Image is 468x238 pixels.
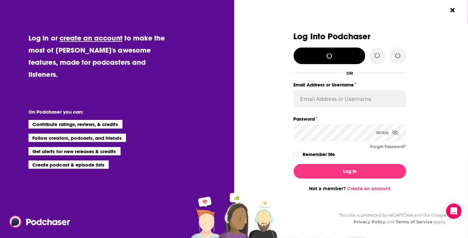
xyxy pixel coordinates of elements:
[370,145,406,149] button: Forgot Password?
[28,160,109,169] li: Create podcast & episode lists
[294,90,406,108] input: Email Address or Username
[28,109,156,115] li: On Podchaser you can:
[334,212,446,225] div: This site is protected by reCAPTCHA and the Google and apply.
[294,81,406,89] label: Email Address or Username
[347,186,391,191] a: Create an account
[354,219,386,224] a: Privacy Policy
[294,186,406,191] div: Not a member?
[28,134,126,142] li: Follow creators, podcasts, and friends
[396,219,432,224] a: Terms of Service
[377,124,399,141] div: Reveal
[9,216,66,228] a: Podchaser - Follow, Share and Rate Podcasts
[446,204,462,219] div: Open Intercom Messenger
[303,150,335,159] label: Remember Me
[294,164,406,179] button: Log In
[294,32,406,41] h3: Log Into Podchaser
[59,33,123,42] a: create an account
[447,4,459,16] button: Close Button
[9,216,71,228] img: Podchaser - Follow, Share and Rate Podcasts
[294,115,406,123] label: Password
[28,147,120,155] li: Get alerts for new releases & credits
[28,120,123,128] li: Contribute ratings, reviews, & credits
[346,71,353,76] div: OR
